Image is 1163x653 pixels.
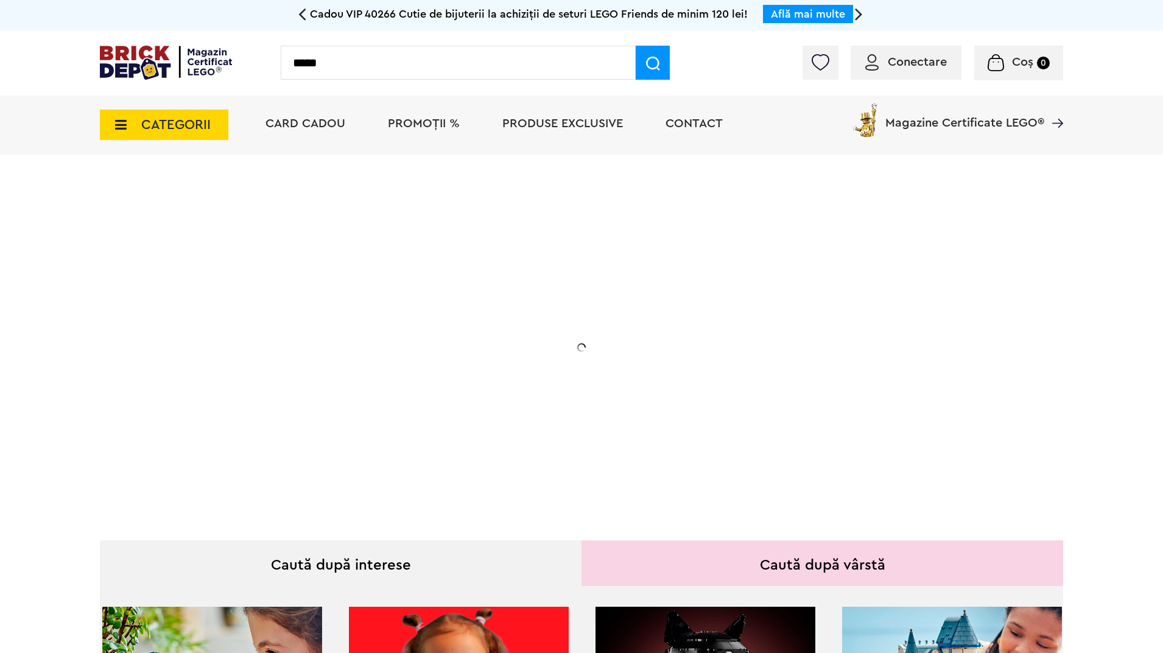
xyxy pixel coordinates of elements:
div: Caută după vârstă [581,540,1063,586]
a: Află mai multe [771,9,845,19]
span: Cadou VIP 40266 Cutie de bijuterii la achiziții de seturi LEGO Friends de minim 120 lei! [310,9,748,19]
a: Contact [666,117,723,130]
a: Produse exclusive [502,117,623,130]
span: Conectare [888,56,947,68]
span: Magazine Certificate LEGO® [885,101,1044,129]
a: Conectare [865,56,947,68]
a: Card Cadou [265,117,345,130]
a: Magazine Certificate LEGO® [1044,101,1063,113]
h1: Cadou VIP 40772 [186,276,430,320]
h2: Seria de sărbători: Fantomă luminoasă. Promoția este valabilă în perioada [DATE] - [DATE]. [186,332,430,383]
span: Coș [1012,56,1033,68]
span: CATEGORII [141,118,211,131]
div: Află detalii [186,410,430,425]
a: PROMOȚII % [388,117,460,130]
small: 0 [1037,57,1050,69]
div: Caută după interese [100,540,581,586]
